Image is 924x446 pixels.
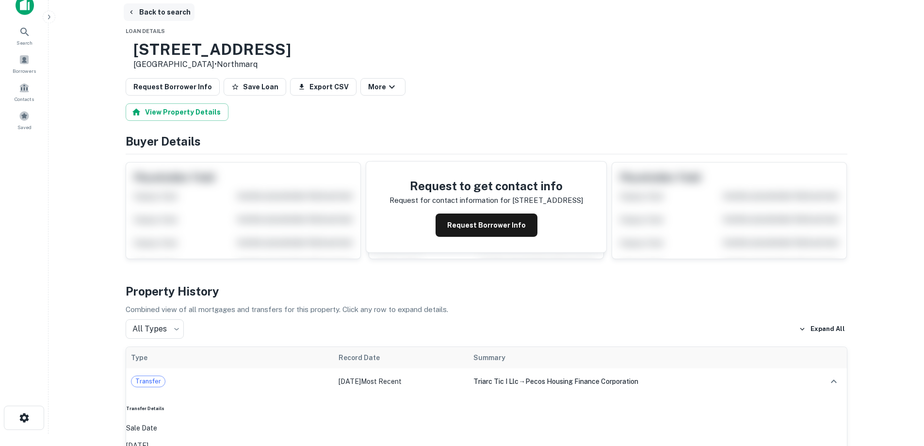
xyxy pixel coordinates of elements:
a: Search [3,22,46,49]
a: Borrowers [3,50,46,77]
a: Northmarq [217,60,258,69]
div: → [473,376,793,387]
iframe: Chat Widget [875,337,924,384]
p: [GEOGRAPHIC_DATA] • [133,59,291,70]
span: Search [16,39,32,47]
h6: Transfer Details [126,405,847,413]
td: [DATE] [334,368,469,395]
button: Request Borrower Info [436,214,537,237]
p: Request for contact information for [389,195,510,206]
h4: Request to get contact info [389,177,583,195]
button: Expand All [796,322,847,336]
button: expand row [826,373,842,390]
span: Most Recent [361,378,402,385]
th: Summary [469,347,798,368]
h4: Property History [126,282,847,300]
a: Contacts [3,79,46,105]
a: Saved [3,107,46,133]
p: Sale Date [126,423,847,433]
h3: [STREET_ADDRESS] [133,40,291,59]
span: pecos housing finance corporation [525,378,638,385]
button: Request Borrower Info [126,78,220,96]
span: Transfer [131,377,165,386]
span: Loan Details [126,28,165,34]
p: Combined view of all mortgages and transfers for this property. Click any row to expand details. [126,304,847,315]
th: Type [126,347,334,368]
button: Back to search [124,3,195,21]
span: triarc tic i llc [473,378,519,385]
div: All Types [126,319,184,339]
span: Contacts [15,95,34,103]
button: Export CSV [290,78,357,96]
span: Borrowers [13,67,36,75]
button: View Property Details [126,103,228,121]
button: More [360,78,405,96]
p: [STREET_ADDRESS] [512,195,583,206]
button: Save Loan [224,78,286,96]
th: Record Date [334,347,469,368]
h4: Buyer Details [126,132,847,150]
span: Saved [17,123,32,131]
